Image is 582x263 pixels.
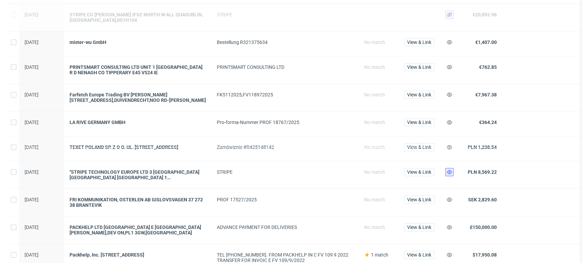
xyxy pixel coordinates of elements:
a: mister-wu GmbH [70,40,206,45]
div: PRINTSMART CONSULTING LTD [217,64,353,70]
span: SEK 2,829.60 [468,197,497,202]
div: STRIPE [217,12,353,17]
span: View & Link [407,65,431,69]
div: Pro-forma-Nummer PROF 18767/2025 [217,120,353,125]
button: View & Link [404,118,434,126]
a: "STRIPE TECHNOLOGY EUROPE LTD 3 [GEOGRAPHIC_DATA] [GEOGRAPHIC_DATA] [GEOGRAPHIC_DATA] 1 [GEOGRAPH... [70,169,206,180]
span: No match [364,169,385,175]
span: No match [364,197,385,202]
span: No match [364,40,385,45]
div: Zamówienie #R425148142 [217,144,353,150]
span: View & Link [407,120,431,125]
span: €20,892.96 [473,12,497,17]
div: ADVANCE PAYMENT FOR DELIVERIES [217,225,353,230]
span: PLN 1,238.54 [468,144,497,150]
span: [DATE] [25,225,39,230]
a: TEXET POLAND SP. Z O O. UL. [STREET_ADDRESS] [70,144,206,150]
a: View & Link [404,120,434,125]
div: Bestellung R321375634 [217,40,353,45]
button: View & Link [404,143,434,151]
div: STRIPE [217,169,353,175]
span: [DATE] [25,92,39,97]
button: View & Link [404,63,434,71]
button: View & Link [404,168,434,176]
span: View & Link [407,40,431,45]
div: FK5112025,FV118972025 [217,92,353,97]
button: View & Link [404,91,434,99]
span: No match [364,92,385,97]
span: [DATE] [25,169,39,175]
span: View & Link [407,145,431,150]
span: No match [364,64,385,70]
span: No match [364,225,385,230]
span: €1,407.00 [475,40,497,45]
a: PRINTSMART CONSULTING LTD UNIT 1 [GEOGRAPHIC_DATA] R D NENAGH CO TIPPERARY E45 V524 IE [70,64,206,75]
span: €364.24 [479,120,497,125]
span: View & Link [407,197,431,202]
a: PACKHELP LTD [GEOGRAPHIC_DATA] E [GEOGRAPHIC_DATA][PERSON_NAME],DEV ON,PL1 3GW,[GEOGRAPHIC_DATA] [70,225,206,235]
a: Farfetch Europe Trading BV [PERSON_NAME][STREET_ADDRESS],DUIVENDRECHT,NOO RD-[PERSON_NAME] [70,92,206,103]
a: FRI KOMMUNIKATION, OSTERLEN AB GISLOVSVAGEN 37 272 38 BRANTEVIK [70,197,206,208]
span: [DATE] [25,64,39,70]
span: 1 match [371,252,388,258]
a: View & Link [404,64,434,70]
span: [DATE] [25,144,39,150]
span: €762.85 [479,64,497,70]
span: [DATE] [25,252,39,258]
a: View & Link [404,197,434,202]
a: View & Link [404,144,434,150]
a: Packhelp, Inc. [STREET_ADDRESS] [70,252,206,258]
span: No match [364,120,385,125]
span: $17,950.08 [473,252,497,258]
span: View & Link [407,92,431,97]
a: View & Link [404,40,434,45]
span: [DATE] [25,197,39,202]
a: STRIPE CO [PERSON_NAME] IFSC NORTH W ALL QUADUBLIN,[GEOGRAPHIC_DATA],D01H104 [70,12,206,23]
span: No match [364,144,385,150]
a: View & Link [404,92,434,97]
span: [DATE] [25,12,39,17]
a: View & Link [404,169,434,175]
a: LA RIVE GERMANY GMBH [70,120,206,125]
span: View & Link [407,170,431,174]
button: View & Link [404,38,434,46]
a: View & Link [404,252,434,258]
div: TEL [PHONE_NUMBER]. FROM PACKHELP IN C FV 109 9 2022 TRANSFER FOR INVOIC E FV 109/9/2022 [217,252,353,263]
span: View & Link [407,225,431,230]
span: [DATE] [25,120,39,125]
button: View & Link [404,251,434,259]
button: View & Link [404,223,434,231]
span: [DATE] [25,40,39,45]
div: PROF 17527/2025 [217,197,353,202]
span: €7,967.38 [475,92,497,97]
a: View & Link [404,225,434,230]
span: £150,000.00 [470,225,497,230]
span: PLN 8,569.22 [468,169,497,175]
button: View & Link [404,196,434,204]
span: View & Link [407,252,431,257]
